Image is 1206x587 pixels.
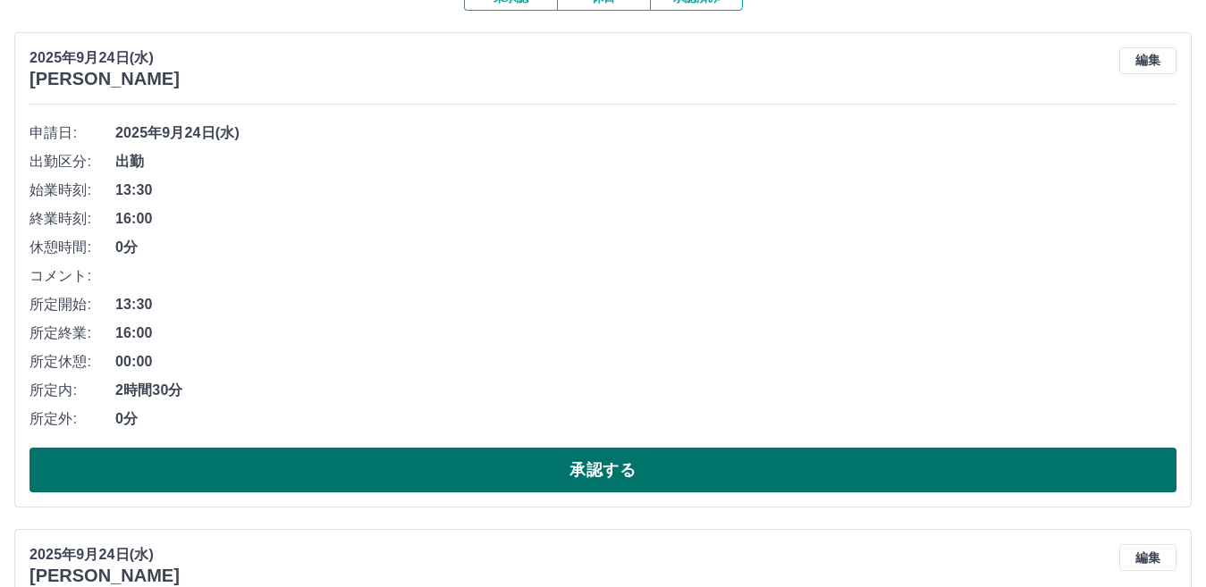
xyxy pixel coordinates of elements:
span: 0分 [115,237,1176,258]
span: 16:00 [115,323,1176,344]
span: 2時間30分 [115,380,1176,401]
span: 16:00 [115,208,1176,230]
span: 所定休憩: [30,351,115,373]
p: 2025年9月24日(水) [30,47,180,69]
span: 終業時刻: [30,208,115,230]
span: 出勤区分: [30,151,115,172]
span: 申請日: [30,122,115,144]
span: 始業時刻: [30,180,115,201]
span: 13:30 [115,294,1176,315]
span: 所定開始: [30,294,115,315]
span: 13:30 [115,180,1176,201]
h3: [PERSON_NAME] [30,566,180,586]
button: 編集 [1119,47,1176,74]
span: 00:00 [115,351,1176,373]
button: 承認する [30,448,1176,492]
span: 所定内: [30,380,115,401]
span: 休憩時間: [30,237,115,258]
p: 2025年9月24日(水) [30,544,180,566]
span: 2025年9月24日(水) [115,122,1176,144]
button: 編集 [1119,544,1176,571]
span: 所定外: [30,408,115,430]
span: コメント: [30,265,115,287]
span: 0分 [115,408,1176,430]
h3: [PERSON_NAME] [30,69,180,89]
span: 所定終業: [30,323,115,344]
span: 出勤 [115,151,1176,172]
